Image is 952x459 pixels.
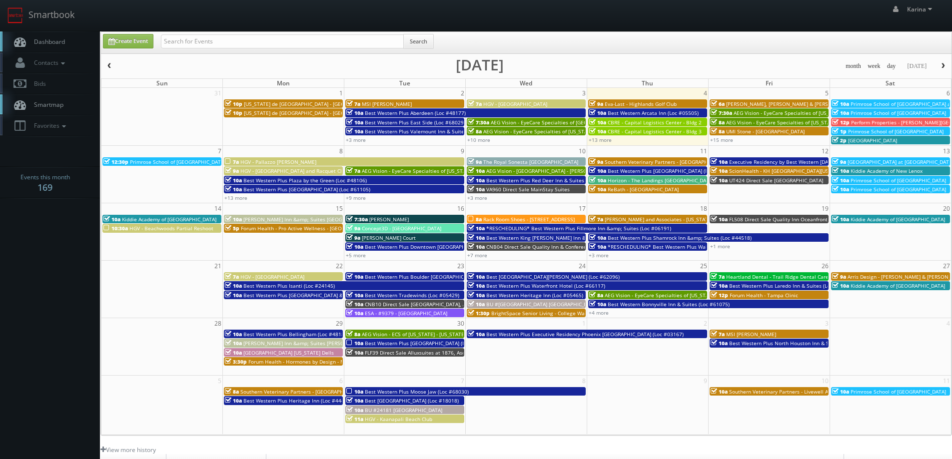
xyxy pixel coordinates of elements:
span: Best Western Bonnyville Inn & Suites (Loc #61075) [608,301,730,308]
span: BU #[GEOGRAPHIC_DATA] [GEOGRAPHIC_DATA] [486,301,598,308]
span: 7:30a [468,119,489,126]
span: 8 [338,146,344,156]
span: Southern Veterinary Partners - [GEOGRAPHIC_DATA][PERSON_NAME] [605,158,768,165]
span: [PERSON_NAME] Court [362,234,416,241]
span: Mon [277,79,290,87]
span: 8a [589,292,603,299]
span: 10:30a [103,225,128,232]
span: 10a [832,167,849,174]
span: Best Western Plus East Side (Loc #68029) [365,119,465,126]
span: 9 [460,146,465,156]
span: Primrose School of [GEOGRAPHIC_DATA][PERSON_NAME] [130,158,265,165]
span: Best Western Plus [GEOGRAPHIC_DATA] (Loc #61105) [243,186,370,193]
span: 9a [832,273,846,280]
span: 13 [942,146,951,156]
span: 10 [821,376,830,386]
span: 7a [468,100,482,107]
span: AEG Vision - EyeCare Specialties of [US_STATE] – [PERSON_NAME] Vision [734,109,906,116]
span: 6 [946,88,951,98]
span: 10a [832,100,849,107]
span: Smartmap [29,100,63,109]
span: 10a [589,234,606,241]
span: AEG Vision - EyeCare Specialties of [US_STATE] – Drs. [PERSON_NAME] and [PERSON_NAME]-Ost and Ass... [605,292,899,299]
span: Kiddie Academy of [GEOGRAPHIC_DATA] [122,216,216,223]
span: 2 [703,318,708,329]
span: 10a [468,243,485,250]
span: Rack Room Shoes - [STREET_ADDRESS] [483,216,575,223]
span: Best Western Plus [GEOGRAPHIC_DATA] (Loc #50153) [365,340,492,347]
span: 9a [225,167,239,174]
span: MSI [PERSON_NAME] [362,100,412,107]
span: HGV - [GEOGRAPHIC_DATA] [483,100,547,107]
span: Contacts [29,58,67,67]
span: 7a [711,331,725,338]
span: AEG Vision - EyeCare Specialties of [US_STATE] - Carolina Family Vision [726,119,895,126]
span: 4 [946,318,951,329]
span: 10a [225,186,242,193]
span: 23 [456,261,465,271]
button: [DATE] [904,60,930,72]
span: 11 [942,376,951,386]
button: Search [403,34,434,49]
span: 10p [225,109,242,116]
span: Best Western Plus Isanti (Loc #24145) [243,282,335,289]
span: 10a [103,216,120,223]
span: Sat [886,79,895,87]
span: 22 [335,261,344,271]
span: Primrose School of [GEOGRAPHIC_DATA] [851,186,946,193]
span: [US_STATE] de [GEOGRAPHIC_DATA] - [GEOGRAPHIC_DATA] [244,109,382,116]
span: 6 [338,376,344,386]
span: ScionHealth - KH [GEOGRAPHIC_DATA][US_STATE] [729,167,847,174]
span: Best Western Plus Shamrock Inn &amp; Suites (Loc #44518) [608,234,752,241]
span: Forum Health - Pro Active Wellness - [GEOGRAPHIC_DATA] [241,225,379,232]
span: [PERSON_NAME] and Associates - [US_STATE][GEOGRAPHIC_DATA] [605,216,762,223]
span: 10a [711,216,728,223]
span: Sun [156,79,168,87]
span: 1p [832,128,847,135]
span: Executive Residency by Best Western [DATE] (Loc #44764) [729,158,868,165]
span: 10a [589,109,606,116]
span: 7 [460,376,465,386]
span: 7:30a [346,216,368,223]
span: Favorites [29,121,68,130]
span: 10a [589,167,606,174]
span: 10a [711,158,728,165]
span: 10a [346,243,363,250]
span: Tue [399,79,410,87]
span: 12:30p [103,158,128,165]
span: 10a [346,349,363,356]
span: 8 [581,376,587,386]
span: Forum Health - Hormones by Design - New Braunfels Clinic [248,358,390,365]
span: 9 [703,376,708,386]
span: MSI [PERSON_NAME] [726,331,776,338]
span: AEG Vision - EyeCare Specialties of [US_STATE] - In Focus Vision Center [483,128,652,135]
span: 10a [468,167,485,174]
span: 5 [824,88,830,98]
span: 10a [468,225,485,232]
span: Heartland Dental - Trail Ridge Dental Care [726,273,829,280]
span: Best Western King [PERSON_NAME] Inn & Suites (Loc #62106) [486,234,635,241]
span: AEG Vision - EyeCare Specialties of [US_STATE] – EyeCare in [GEOGRAPHIC_DATA] [362,167,555,174]
span: 4 [703,88,708,98]
span: 10a [468,273,485,280]
span: 28 [213,318,222,329]
span: 17 [578,203,587,214]
span: 31 [213,88,222,98]
span: 12p [832,119,850,126]
input: Search for Events [161,34,404,48]
span: 10a [346,397,363,404]
span: Best [GEOGRAPHIC_DATA][PERSON_NAME] (Loc #62096) [486,273,620,280]
span: 30 [456,318,465,329]
span: CBRE - Capital Logistics Center - Bldg 2 [608,119,702,126]
span: 8a [468,216,482,223]
span: Events this month [20,172,70,182]
span: [GEOGRAPHIC_DATA] [848,137,897,144]
button: month [842,60,865,72]
span: Best Western Plus Valemount Inn & Suites (Loc #62120) [365,128,499,135]
span: FLF39 Direct Sale Alluxsuites at 1876, Ascend Hotel Collection [365,349,514,356]
span: 10a [346,310,363,317]
span: 10a [468,234,485,241]
span: Best Western Arcata Inn (Loc #05505) [608,109,699,116]
span: Best Western Plus [GEOGRAPHIC_DATA] (Loc #64008) [608,167,735,174]
span: ESA - #9379 - [GEOGRAPHIC_DATA] [365,310,447,317]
